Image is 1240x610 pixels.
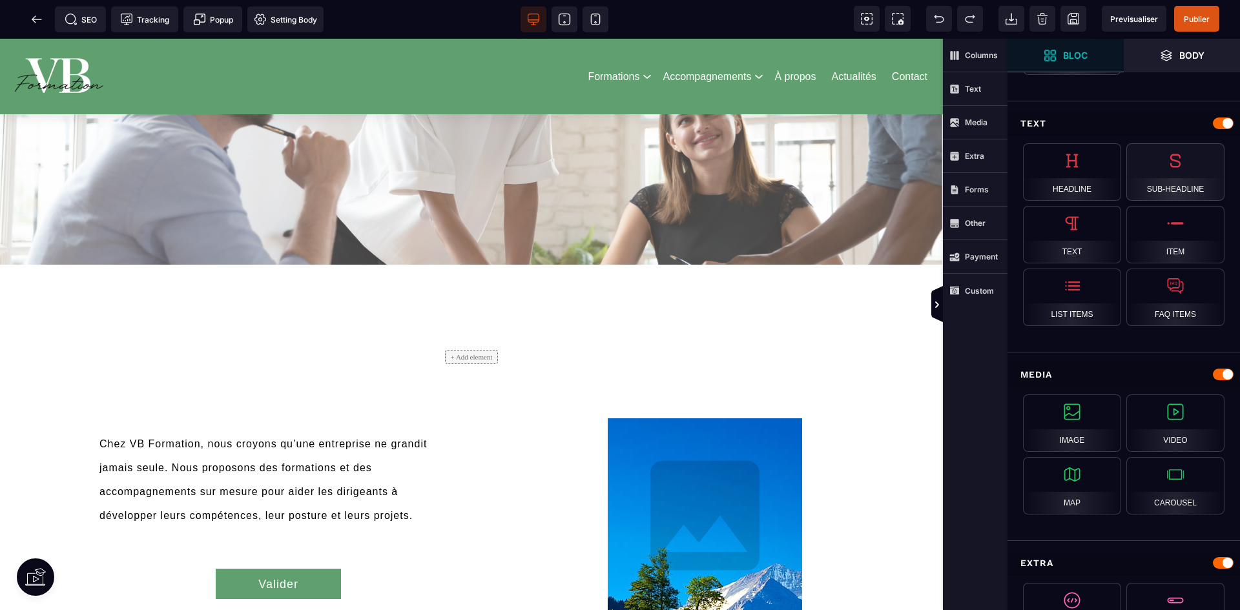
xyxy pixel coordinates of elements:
[965,252,998,261] strong: Payment
[854,6,880,32] span: View components
[663,30,751,46] a: Accompagnements
[99,400,204,411] span: Chez VB Formation,
[200,447,388,458] span: sur mesure pour aider les dirigeants
[1008,551,1240,575] div: Extra
[608,380,802,574] img: svg+xml;base64,PHN2ZyB4bWxucz0iaHR0cDovL3d3dy53My5vcmcvMjAwMC9zdmciIHdpZHRoPSIxMDAiIHZpZXdCb3g9Ij...
[1023,394,1121,452] div: Image
[1110,14,1158,24] span: Previsualiser
[11,6,107,70] img: 86a4aa658127570b91344bfc39bbf4eb_Blanc_sur_fond_vert.png
[1184,14,1210,24] span: Publier
[1008,39,1124,72] span: Open Blocks
[965,50,998,60] strong: Columns
[216,530,341,560] button: Valider
[1124,39,1240,72] span: Open Layer Manager
[965,84,981,94] strong: Text
[1126,394,1224,452] div: Video
[1023,269,1121,326] div: List Items
[172,423,336,434] span: Nous proposons des formations
[588,30,639,46] a: Formations
[774,30,816,46] a: À propos
[120,13,169,26] span: Tracking
[1102,6,1166,32] span: Preview
[1126,457,1224,514] div: Carousel
[1023,457,1121,514] div: Map
[1126,143,1224,201] div: Sub-Headline
[1063,50,1088,60] strong: Bloc
[831,30,876,46] a: Actualités
[892,30,927,46] a: Contact
[1179,50,1204,60] strong: Body
[1008,363,1240,387] div: Media
[1023,143,1121,201] div: Headline
[208,400,371,411] span: nous croyons qu’une entreprise
[965,117,987,127] strong: Media
[885,6,911,32] span: Screenshot
[265,471,413,482] span: leur posture et leurs projets.
[965,218,986,228] strong: Other
[1126,206,1224,263] div: Item
[965,185,989,194] strong: Forms
[65,13,97,26] span: SEO
[1008,112,1240,136] div: Text
[254,13,317,26] span: Setting Body
[1126,269,1224,326] div: FAQ Items
[965,151,984,161] strong: Extra
[193,13,233,26] span: Popup
[1023,206,1121,263] div: Text
[965,286,994,296] strong: Custom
